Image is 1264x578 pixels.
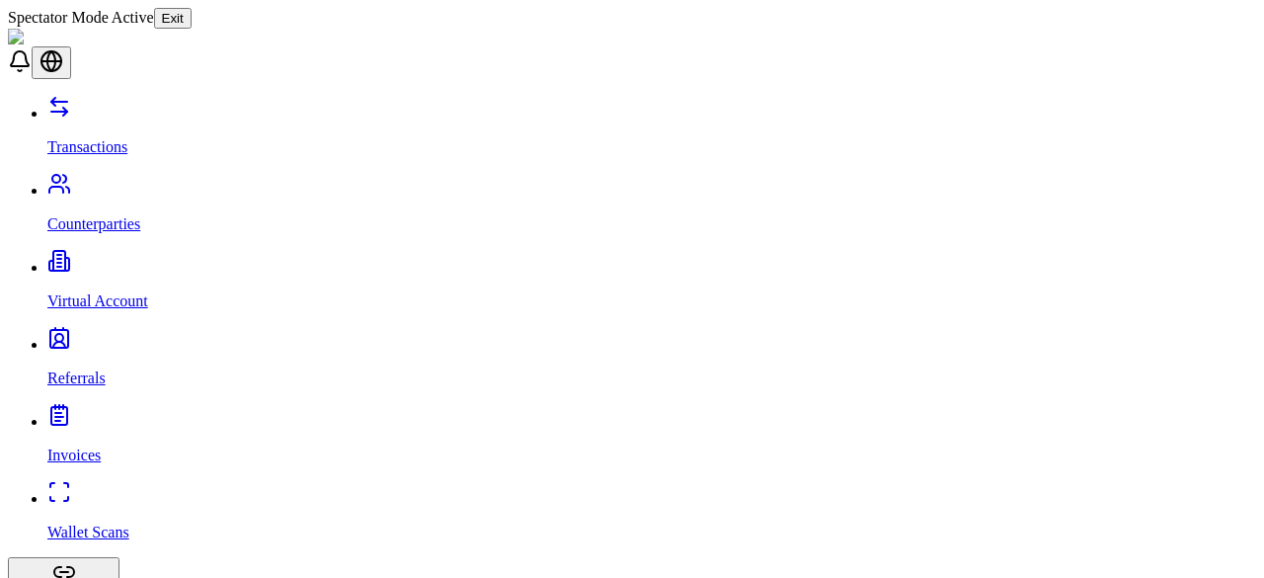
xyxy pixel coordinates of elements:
button: Exit [154,8,192,29]
a: Referrals [47,336,1256,387]
p: Transactions [47,138,1256,156]
p: Referrals [47,370,1256,387]
a: Transactions [47,105,1256,156]
a: Wallet Scans [47,490,1256,541]
img: ShieldPay Logo [8,29,125,46]
p: Wallet Scans [47,524,1256,541]
a: Counterparties [47,182,1256,233]
span: Spectator Mode Active [8,9,154,26]
p: Invoices [47,447,1256,464]
a: Virtual Account [47,259,1256,310]
p: Virtual Account [47,292,1256,310]
p: Counterparties [47,215,1256,233]
a: Invoices [47,413,1256,464]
